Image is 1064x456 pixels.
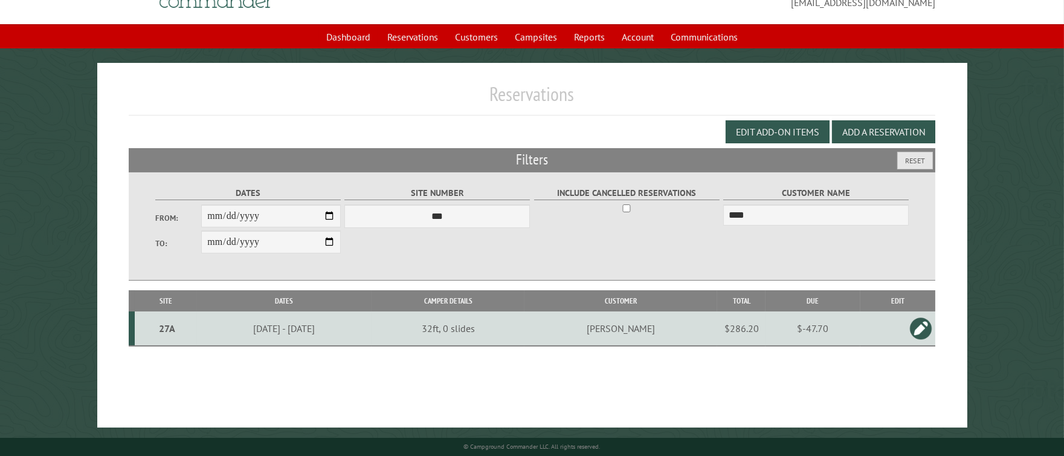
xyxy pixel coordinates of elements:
h1: Reservations [129,82,935,116]
h2: Filters [129,148,935,171]
a: Account [614,25,661,48]
label: To: [155,238,202,249]
th: Total [717,290,766,311]
th: Customer [524,290,717,311]
td: $-47.70 [766,311,860,346]
label: Include Cancelled Reservations [534,186,720,200]
th: Site [135,290,196,311]
small: © Campground Commander LLC. All rights reserved. [464,443,601,451]
button: Add a Reservation [832,120,935,143]
a: Reservations [380,25,445,48]
a: Campsites [508,25,564,48]
div: 27A [140,322,195,334]
a: Customers [448,25,505,48]
td: [PERSON_NAME] [524,311,717,346]
th: Edit [860,290,935,311]
th: Due [766,290,860,311]
a: Reports [567,25,612,48]
button: Edit Add-on Items [726,120,830,143]
label: From: [155,212,202,224]
label: Site Number [344,186,530,200]
div: [DATE] - [DATE] [199,322,370,334]
a: Communications [663,25,745,48]
td: $286.20 [717,311,766,346]
label: Customer Name [723,186,909,200]
button: Reset [897,152,933,169]
th: Camper Details [372,290,524,311]
th: Dates [197,290,372,311]
label: Dates [155,186,341,200]
a: Dashboard [319,25,378,48]
td: 32ft, 0 slides [372,311,524,346]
